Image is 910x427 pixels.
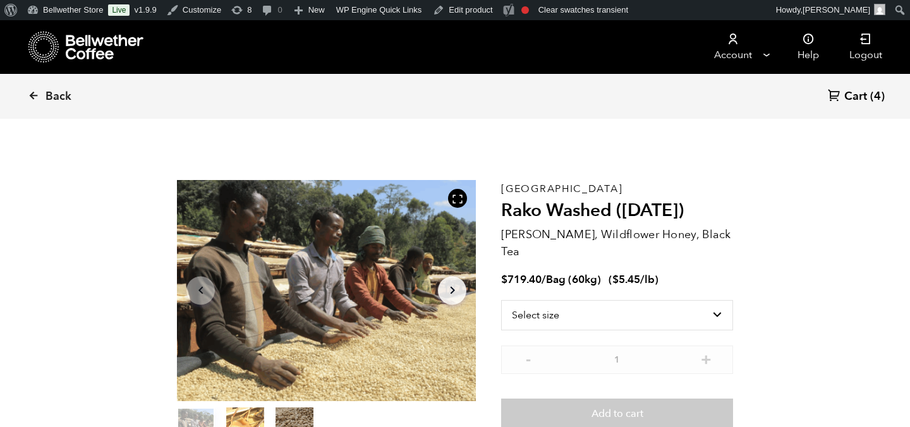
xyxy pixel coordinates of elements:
bdi: 5.45 [612,272,640,287]
span: $ [501,272,507,287]
a: Account [694,20,772,74]
span: [PERSON_NAME] [803,5,870,15]
a: Live [108,4,130,16]
span: Cart [844,89,867,104]
button: - [520,352,536,364]
span: Bag (60kg) [546,272,601,287]
span: / [542,272,546,287]
span: Back [45,89,71,104]
a: Cart (4) [828,88,885,105]
a: Logout [834,20,897,74]
h2: Rako Washed ([DATE]) [501,200,733,222]
button: + [698,352,714,364]
span: (4) [870,89,885,104]
span: /lb [640,272,655,287]
div: Focus keyphrase not set [521,6,529,14]
span: ( ) [609,272,658,287]
p: [PERSON_NAME], Wildflower Honey, Black Tea [501,226,733,260]
a: Help [782,20,834,74]
span: $ [612,272,619,287]
bdi: 719.40 [501,272,542,287]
